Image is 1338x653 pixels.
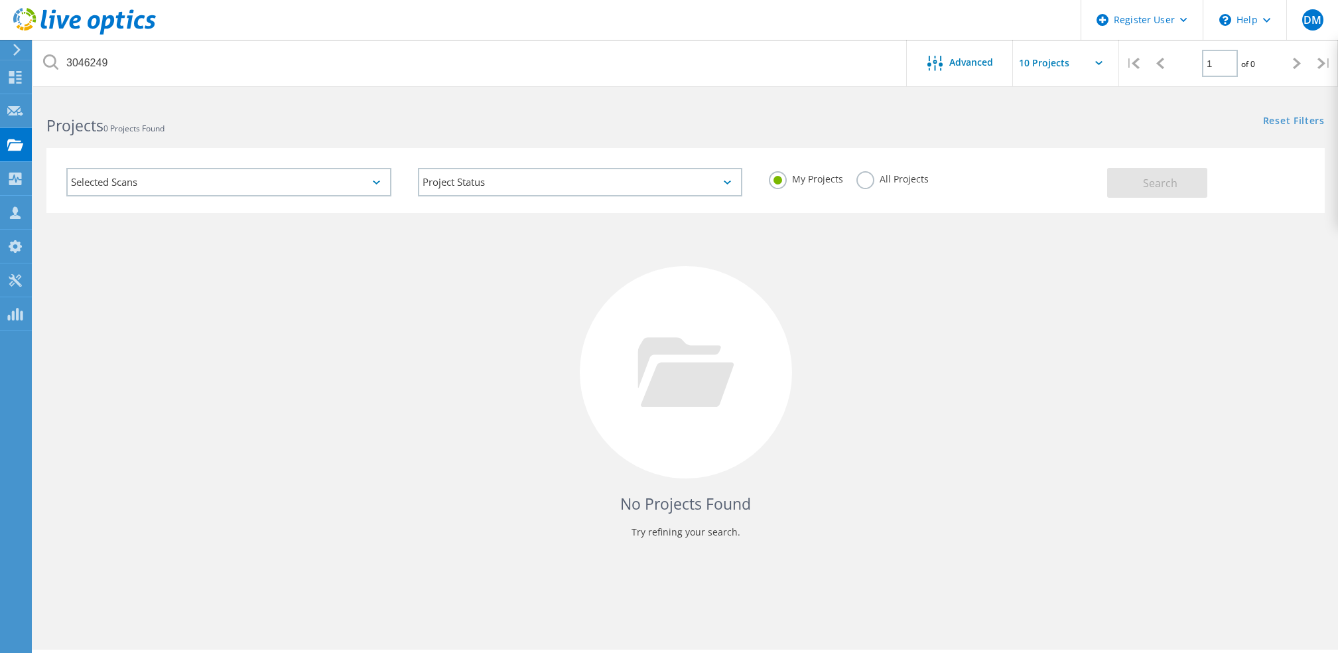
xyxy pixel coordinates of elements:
[1304,15,1321,25] span: DM
[103,123,165,134] span: 0 Projects Found
[13,28,156,37] a: Live Optics Dashboard
[1107,168,1207,198] button: Search
[1241,58,1255,70] span: of 0
[66,168,391,196] div: Selected Scans
[418,168,743,196] div: Project Status
[33,40,907,86] input: Search projects by name, owner, ID, company, etc
[1311,40,1338,87] div: |
[949,58,993,67] span: Advanced
[46,115,103,136] b: Projects
[769,171,843,184] label: My Projects
[1119,40,1146,87] div: |
[1263,116,1325,127] a: Reset Filters
[856,171,929,184] label: All Projects
[60,522,1311,543] p: Try refining your search.
[1143,176,1177,190] span: Search
[60,493,1311,515] h4: No Projects Found
[1219,14,1231,26] svg: \n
